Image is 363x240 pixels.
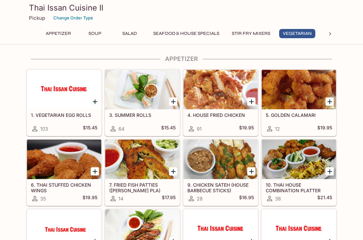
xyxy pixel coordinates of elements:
[247,97,255,106] button: Add 4. HOUSE FRIED CHICKEN
[40,196,46,202] span: 35
[197,196,203,202] span: 28
[42,29,75,38] button: Appetizer
[29,3,334,13] h3: Thai Issan Cuisine II
[169,97,177,106] button: Add 3. SUMMER ROLLS
[275,196,281,202] span: 38
[50,13,96,23] button: Change Order Type
[247,167,255,175] button: Add 9. CHICKEN SATEH (HOUSE BARBECUE STICKS)
[262,140,336,179] div: 10. THAI HOUSE COMBINATION PLATTER
[197,126,202,132] span: 91
[266,182,332,193] h5: 10. THAI HOUSE COMBINATION PLATTER
[169,167,177,175] button: Add 7. FRIED FISH PATTIES (TOD MUN PLA)
[326,167,334,175] button: Add 10. THAI HOUSE COMBINATION PLATTER
[228,29,274,38] button: Stir Fry Mixers
[187,112,254,118] h5: 4. HOUSE FRIED CHICKEN
[266,112,332,118] h5: 5. GOLDEN CALAMARI
[261,139,336,206] a: 10. THAI HOUSE COMBINATION PLATTER38$21.45
[183,140,258,179] div: 9. CHICKEN SATEH (HOUSE BARBECUE STICKS)
[150,29,223,38] button: Seafood & House Specials
[239,125,254,133] h5: $19.95
[326,97,334,106] button: Add 5. GOLDEN CALAMARI
[161,125,176,133] h5: $15.45
[105,69,180,136] a: 3. SUMMER ROLLS64$15.45
[275,126,280,132] span: 12
[109,182,176,193] h5: 7. FRIED FISH PATTIES ([PERSON_NAME] PLA)
[105,139,180,206] a: 7. FRIED FISH PATTIES ([PERSON_NAME] PLA)14$17.95
[26,55,337,63] h4: Appetizer
[27,139,102,206] a: 6. THAI STUFFED CHICKEN WINGS35$19.95
[317,195,332,202] h5: $21.45
[118,126,125,132] span: 64
[83,195,97,202] h5: $19.95
[183,69,258,136] a: 4. HOUSE FRIED CHICKEN91$19.95
[183,139,258,206] a: 9. CHICKEN SATEH (HOUSE BARBECUE STICKS)28$16.95
[31,182,97,193] h5: 6. THAI STUFFED CHICKEN WINGS
[187,182,254,193] h5: 9. CHICKEN SATEH (HOUSE BARBECUE STICKS)
[40,126,48,132] span: 103
[27,140,101,179] div: 6. THAI STUFFED CHICKEN WINGS
[239,195,254,202] h5: $16.95
[27,69,102,136] a: 1. VEGETARIAN EGG ROLLS103$15.45
[80,29,109,38] button: Soup
[261,69,336,136] a: 5. GOLDEN CALAMARI12$19.95
[91,167,99,175] button: Add 6. THAI STUFFED CHICKEN WINGS
[31,112,97,118] h5: 1. VEGETARIAN EGG ROLLS
[105,70,180,109] div: 3. SUMMER ROLLS
[83,125,97,133] h5: $15.45
[118,196,124,202] span: 14
[105,140,180,179] div: 7. FRIED FISH PATTIES (TOD MUN PLA)
[321,29,350,38] button: Noodles
[29,15,45,21] p: Pickup
[109,112,176,118] h5: 3. SUMMER ROLLS
[162,195,176,202] h5: $17.95
[317,125,332,133] h5: $19.95
[262,70,336,109] div: 5. GOLDEN CALAMARI
[115,29,144,38] button: Salad
[91,97,99,106] button: Add 1. VEGETARIAN EGG ROLLS
[183,70,258,109] div: 4. HOUSE FRIED CHICKEN
[27,70,101,109] div: 1. VEGETARIAN EGG ROLLS
[279,29,315,38] button: Vegetarian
